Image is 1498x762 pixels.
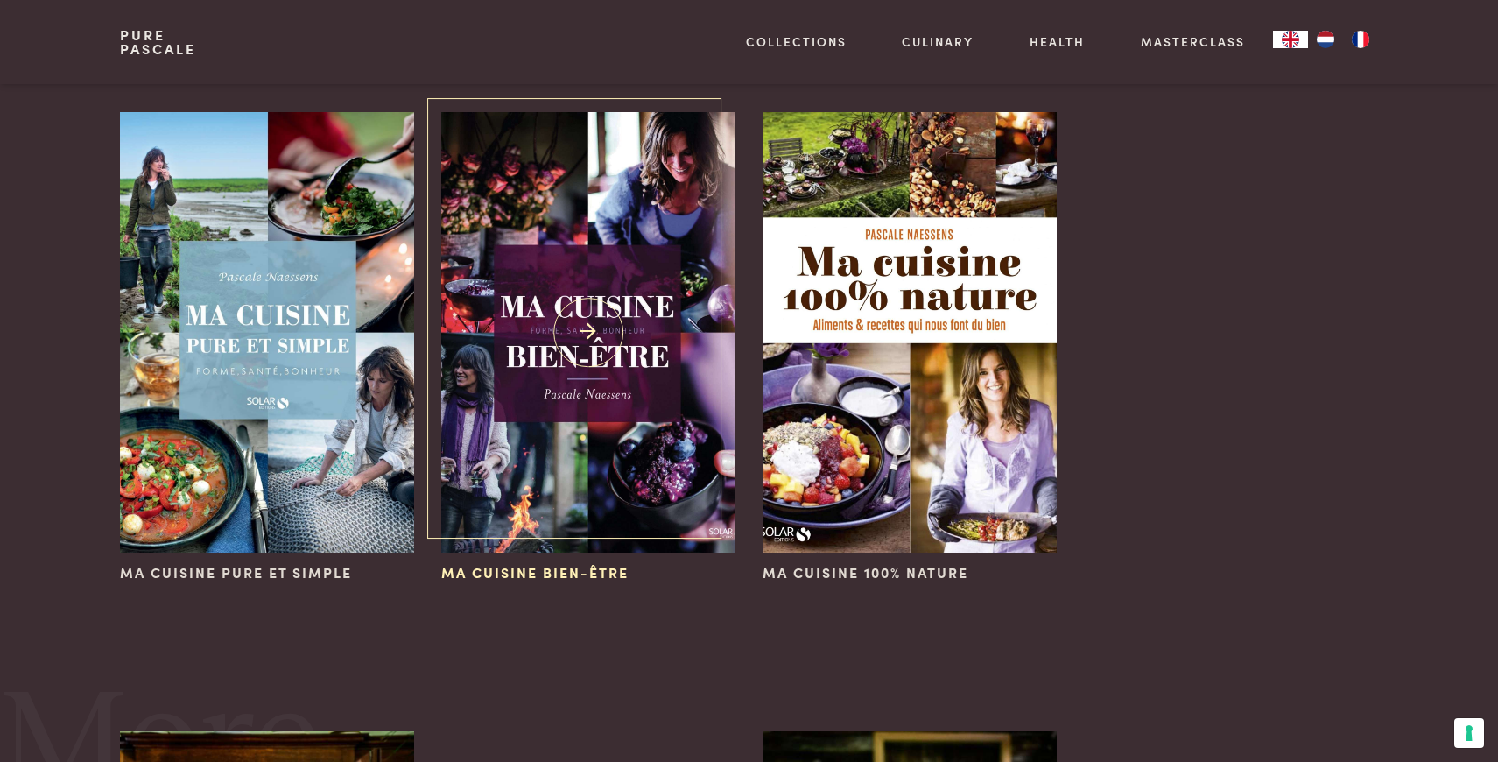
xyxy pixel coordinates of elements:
span: Ma cuisine bien-être [441,562,629,583]
a: Ma cuisine pure et simple Ma cuisine pure et simple [120,112,413,582]
a: Collections [746,32,847,51]
a: Culinary [902,32,974,51]
a: Health [1030,32,1085,51]
ul: Language list [1308,31,1378,48]
span: Ma cuisine 100% nature [763,562,968,583]
a: PurePascale [120,28,196,56]
a: Masterclass [1141,32,1245,51]
img: Ma cuisine 100% nature [763,112,1056,553]
div: Language [1273,31,1308,48]
span: Ma cuisine pure et simple [120,562,352,583]
button: Your consent preferences for tracking technologies [1454,718,1484,748]
a: Ma cuisine 100% nature Ma cuisine 100% nature [763,112,1056,582]
a: NL [1308,31,1343,48]
img: Ma cuisine bien-être [441,112,735,553]
aside: Language selected: English [1273,31,1378,48]
img: Ma cuisine pure et simple [120,112,413,553]
a: FR [1343,31,1378,48]
a: Ma cuisine bien-être Ma cuisine bien-être [441,112,735,582]
a: EN [1273,31,1308,48]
